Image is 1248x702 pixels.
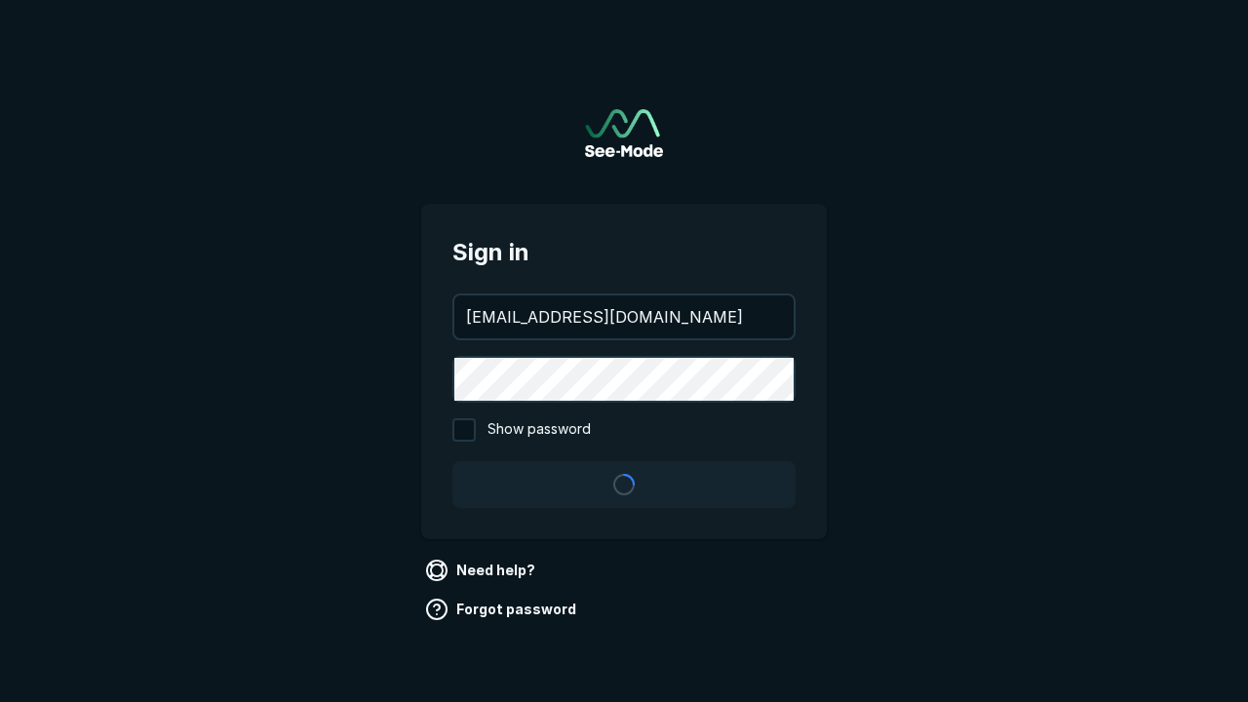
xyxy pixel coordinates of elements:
a: Go to sign in [585,109,663,157]
input: your@email.com [454,295,794,338]
span: Show password [487,418,591,442]
img: See-Mode Logo [585,109,663,157]
span: Sign in [452,235,796,270]
a: Need help? [421,555,543,586]
a: Forgot password [421,594,584,625]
